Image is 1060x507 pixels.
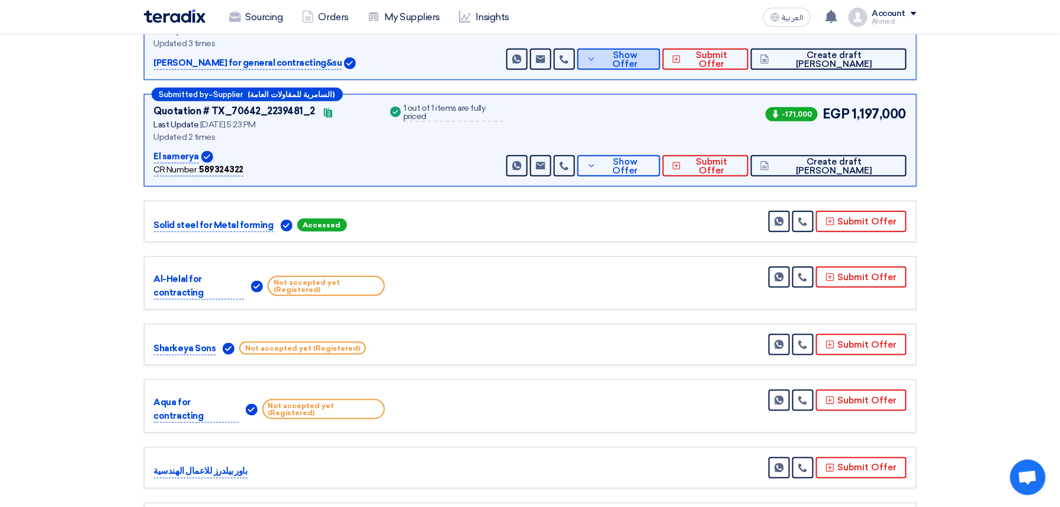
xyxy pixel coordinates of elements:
[751,155,906,177] button: Create draft [PERSON_NAME]
[154,163,243,177] div: CR Number :
[248,91,335,98] b: (السامرية للمقاولات العامة)
[154,396,239,423] p: Aqua for contracting
[751,49,906,70] button: Create draft [PERSON_NAME]
[763,8,811,27] button: العربية
[251,281,263,293] img: Verified Account
[159,91,209,98] span: Submitted by
[262,399,385,419] span: Not accepted yet (Registered)
[144,9,205,23] img: Teradix logo
[684,158,739,175] span: Submit Offer
[772,51,897,69] span: Create draft [PERSON_NAME]
[772,158,897,175] span: Create draft [PERSON_NAME]
[872,18,917,25] div: ِAhmed
[154,56,342,70] p: [PERSON_NAME] for general contracting&su
[239,342,366,355] span: Not accepted yet (Registered)
[823,104,850,124] span: EGP
[152,88,343,101] div: –
[293,4,358,30] a: Orders
[872,9,906,19] div: Account
[358,4,449,30] a: My Suppliers
[766,107,818,121] span: -171,000
[246,404,258,416] img: Verified Account
[201,151,213,163] img: Verified Account
[154,465,248,479] p: باور بيلدرز للاعمال الهندسية
[199,165,243,175] b: 589324322
[449,4,519,30] a: Insights
[577,155,660,177] button: Show Offer
[268,276,384,296] span: Not accepted yet (Registered)
[816,267,907,288] button: Submit Offer
[154,150,199,164] p: El samerya
[816,211,907,232] button: Submit Offer
[816,457,907,479] button: Submit Offer
[663,155,749,177] button: Submit Offer
[281,220,293,232] img: Verified Account
[577,49,660,70] button: Show Offer
[663,49,749,70] button: Submit Offer
[154,219,274,233] p: Solid steel for Metal forming
[852,104,907,124] span: 1,197,000
[782,14,804,22] span: العربية
[154,131,374,143] div: Updated 2 times
[599,158,651,175] span: Show Offer
[154,104,316,118] div: Quotation # TX_70642_2239481_2
[223,343,235,355] img: Verified Account
[200,120,256,130] span: [DATE] 5:23 PM
[154,272,245,300] p: Al-Helal for contracting
[154,37,374,50] div: Updated 3 times
[403,104,504,122] div: 1 out of 1 items are fully priced
[816,390,907,411] button: Submit Offer
[1010,460,1046,495] a: Open chat
[816,334,907,355] button: Submit Offer
[154,120,199,130] span: Last Update
[154,342,216,356] p: Sharkeya Sons
[220,4,293,30] a: Sourcing
[599,51,651,69] span: Show Offer
[849,8,868,27] img: profile_test.png
[684,51,739,69] span: Submit Offer
[344,57,356,69] img: Verified Account
[297,219,347,232] span: Accessed
[214,91,243,98] span: Supplier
